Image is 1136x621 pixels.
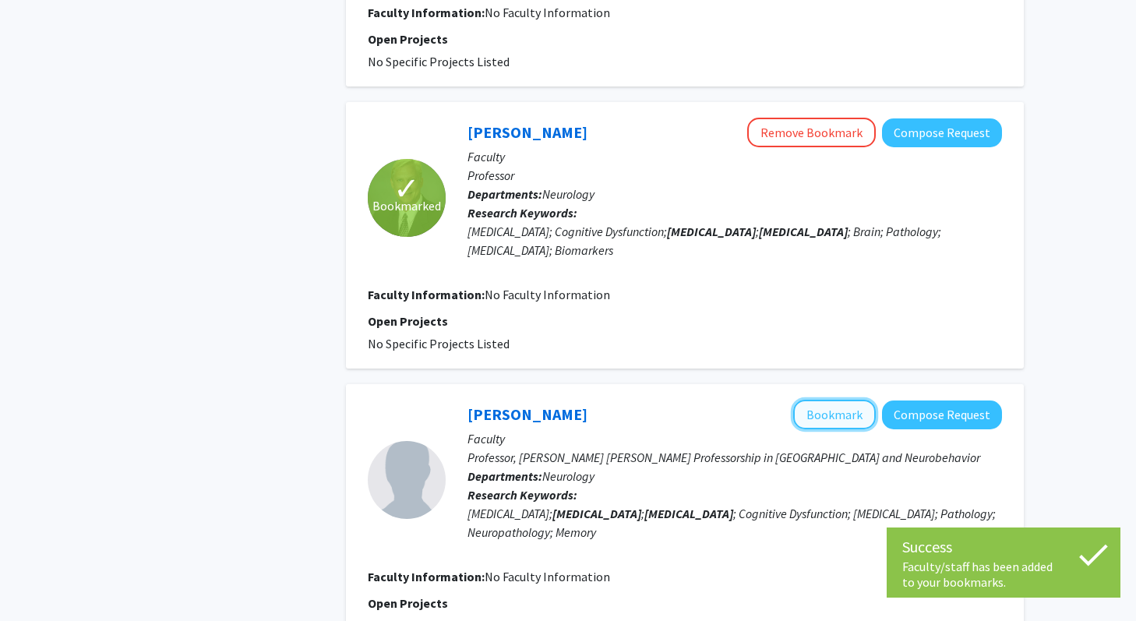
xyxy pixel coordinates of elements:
[467,122,587,142] a: [PERSON_NAME]
[542,186,594,202] span: Neurology
[467,429,1002,448] p: Faculty
[902,559,1105,590] div: Faculty/staff has been added to your bookmarks.
[368,287,485,302] b: Faculty Information:
[467,404,587,424] a: [PERSON_NAME]
[368,5,485,20] b: Faculty Information:
[372,196,441,215] span: Bookmarked
[467,186,542,202] b: Departments:
[368,336,510,351] span: No Specific Projects Listed
[747,118,876,147] button: Remove Bookmark
[467,468,542,484] b: Departments:
[485,287,610,302] span: No Faculty Information
[882,400,1002,429] button: Compose Request to Frederick Schmitt
[368,569,485,584] b: Faculty Information:
[368,54,510,69] span: No Specific Projects Listed
[485,5,610,20] span: No Faculty Information
[644,506,733,521] b: [MEDICAL_DATA]
[12,551,66,609] iframe: Chat
[759,224,848,239] b: [MEDICAL_DATA]
[485,569,610,584] span: No Faculty Information
[368,312,1002,330] p: Open Projects
[467,504,1002,542] div: [MEDICAL_DATA]; ; ; Cognitive Dysfunction; [MEDICAL_DATA]; Pathology; Neuropathology; Memory
[467,147,1002,166] p: Faculty
[552,506,641,521] b: [MEDICAL_DATA]
[368,30,1002,48] p: Open Projects
[467,448,1002,467] p: Professor, [PERSON_NAME] [PERSON_NAME] Professorship in [GEOGRAPHIC_DATA] and Neurobehavior
[393,181,420,196] span: ✓
[467,487,577,503] b: Research Keywords:
[542,468,594,484] span: Neurology
[467,166,1002,185] p: Professor
[882,118,1002,147] button: Compose Request to Gregory Jicha
[467,222,1002,259] div: [MEDICAL_DATA]; Cognitive Dysfunction; ; ; Brain; Pathology; [MEDICAL_DATA]; Biomarkers
[902,535,1105,559] div: Success
[368,594,1002,612] p: Open Projects
[793,400,876,429] button: Add Frederick Schmitt to Bookmarks
[467,205,577,221] b: Research Keywords:
[667,224,756,239] b: [MEDICAL_DATA]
